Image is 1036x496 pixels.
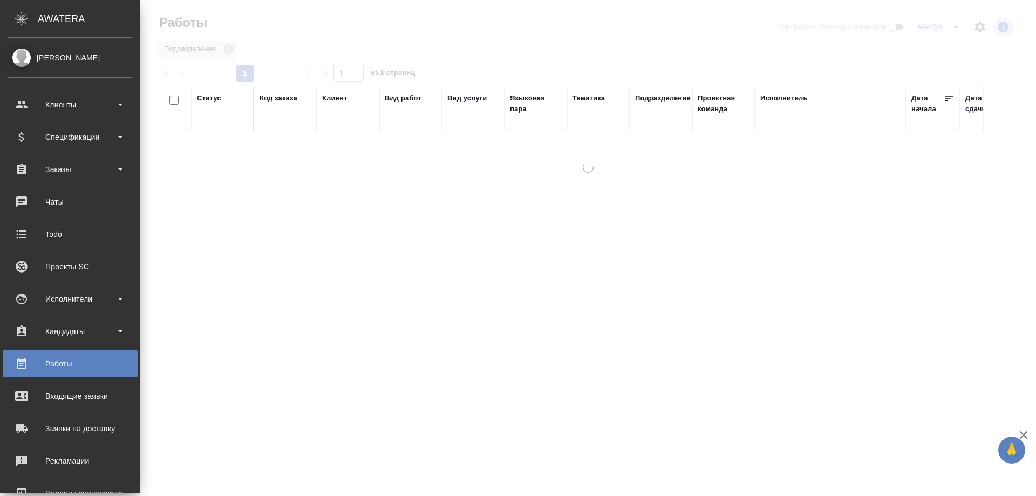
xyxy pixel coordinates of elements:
[322,93,347,104] div: Клиент
[8,420,132,437] div: Заявки на доставку
[8,388,132,404] div: Входящие заявки
[572,93,605,104] div: Тематика
[8,259,132,275] div: Проекты SC
[8,323,132,339] div: Кандидаты
[8,226,132,242] div: Todo
[760,93,808,104] div: Исполнитель
[8,129,132,145] div: Спецификации
[385,93,421,104] div: Вид работ
[3,415,138,442] a: Заявки на доставку
[1003,439,1021,461] span: 🙏
[3,383,138,410] a: Входящие заявки
[8,291,132,307] div: Исполнители
[8,161,132,178] div: Заказы
[3,447,138,474] a: Рекламации
[447,93,487,104] div: Вид услуги
[197,93,221,104] div: Статус
[3,350,138,377] a: Работы
[260,93,297,104] div: Код заказа
[998,437,1025,464] button: 🙏
[8,52,132,64] div: [PERSON_NAME]
[965,93,998,114] div: Дата сдачи
[3,188,138,215] a: Чаты
[8,453,132,469] div: Рекламации
[8,194,132,210] div: Чаты
[510,93,562,114] div: Языковая пара
[8,97,132,113] div: Клиенты
[3,221,138,248] a: Todo
[698,93,749,114] div: Проектная команда
[8,356,132,372] div: Работы
[635,93,691,104] div: Подразделение
[3,253,138,280] a: Проекты SC
[38,8,140,30] div: AWATERA
[911,93,944,114] div: Дата начала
